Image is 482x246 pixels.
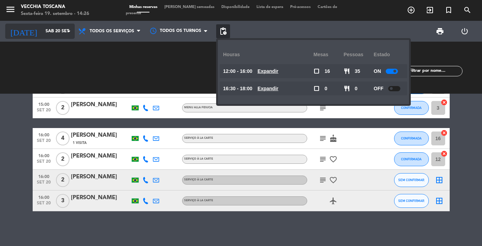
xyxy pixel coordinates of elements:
[329,197,337,205] i: airplanemode_active
[184,158,213,160] span: Serviço à la carte
[374,67,381,75] span: ON
[35,180,52,188] span: set 20
[35,193,52,201] span: 16:00
[90,29,134,34] span: Todos os serviços
[21,3,89,10] div: Vecchia Toscana
[329,134,337,143] i: cake
[35,151,52,159] span: 16:00
[408,67,462,75] input: Filtrar por nome...
[374,85,383,93] span: OFF
[444,6,453,14] i: turned_in_not
[5,4,16,17] button: menu
[344,85,350,92] span: restaurant
[394,173,429,187] button: SEM CONFIRMAR
[313,85,320,92] span: check_box_outline_blank
[463,6,472,14] i: search
[35,172,52,180] span: 16:00
[71,172,130,181] div: [PERSON_NAME]
[325,67,330,75] span: 16
[35,108,52,116] span: set 20
[394,101,429,115] button: CONFIRMADA
[401,136,422,140] span: CONFIRMADA
[184,178,213,181] span: Serviço à la carte
[223,45,313,64] div: Houras
[126,5,337,15] span: Cartões de presente
[344,68,350,74] span: restaurant
[319,155,327,163] i: subject
[313,68,320,74] span: check_box_outline_blank
[452,21,477,42] div: LOG OUT
[344,45,374,64] div: pessoas
[71,100,130,109] div: [PERSON_NAME]
[329,155,337,163] i: favorite_border
[319,176,327,184] i: subject
[355,67,360,75] span: 35
[435,197,443,205] i: border_all
[73,140,87,146] span: 1 Visita
[71,152,130,161] div: [PERSON_NAME]
[441,99,448,106] i: cancel
[223,85,252,93] span: 16:30 - 18:00
[71,131,130,140] div: [PERSON_NAME]
[258,86,278,91] u: Expandir
[5,24,42,39] i: [DATE]
[65,27,73,35] i: arrow_drop_down
[258,68,278,74] u: Expandir
[219,27,227,35] span: pending_actions
[401,157,422,161] span: CONFIRMADA
[394,132,429,145] button: CONFIRMADA
[35,201,52,209] span: set 20
[329,176,337,184] i: favorite_border
[161,5,218,9] span: [PERSON_NAME] semeadas
[184,106,213,109] span: Menu alla Fiducia
[394,152,429,166] button: CONFIRMADA
[56,132,70,145] span: 4
[56,152,70,166] span: 2
[184,199,213,202] span: Serviço à la carte
[56,173,70,187] span: 2
[394,194,429,208] button: SEM CONFIRMAR
[436,27,444,35] span: print
[313,45,344,64] div: Mesas
[35,159,52,167] span: set 20
[126,5,161,9] span: Minhas reservas
[35,100,52,108] span: 15:00
[287,5,314,9] span: Pré-acessos
[460,27,469,35] i: power_settings_new
[325,85,327,93] span: 0
[374,45,404,64] div: Estado
[407,6,415,14] i: add_circle_outline
[35,130,52,138] span: 16:00
[441,150,448,157] i: cancel
[253,5,287,9] span: Lista de espera
[435,176,443,184] i: border_all
[398,199,424,203] span: SEM CONFIRMAR
[56,194,70,208] span: 3
[218,5,253,9] span: Disponibilidade
[71,193,130,202] div: [PERSON_NAME]
[426,6,434,14] i: exit_to_app
[401,106,422,110] span: CONFIRMADA
[21,10,89,17] div: Sexta-feira 19. setembro - 14:26
[35,138,52,146] span: set 20
[319,104,327,112] i: subject
[184,137,213,139] span: Serviço à la carte
[355,85,358,93] span: 0
[56,101,70,115] span: 2
[319,134,327,143] i: subject
[223,67,252,75] span: 12:00 - 16:00
[441,129,448,136] i: cancel
[398,178,424,182] span: SEM CONFIRMAR
[5,4,16,15] i: menu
